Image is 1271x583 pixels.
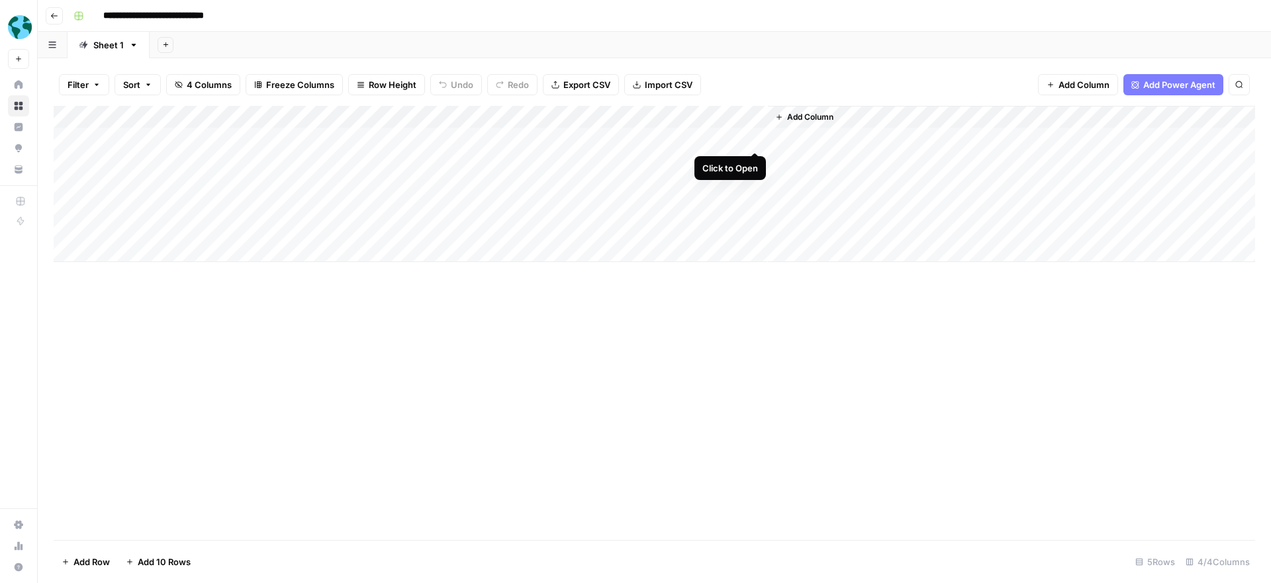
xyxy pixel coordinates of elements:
[8,74,29,95] a: Home
[93,38,124,52] div: Sheet 1
[59,74,109,95] button: Filter
[68,78,89,91] span: Filter
[118,551,199,572] button: Add 10 Rows
[451,78,473,91] span: Undo
[266,78,334,91] span: Freeze Columns
[166,74,240,95] button: 4 Columns
[1143,78,1215,91] span: Add Power Agent
[1123,74,1223,95] button: Add Power Agent
[8,15,32,39] img: Participate Learning Logo
[8,159,29,180] a: Your Data
[73,555,110,568] span: Add Row
[543,74,619,95] button: Export CSV
[487,74,538,95] button: Redo
[702,161,758,175] div: Click to Open
[430,74,482,95] button: Undo
[8,116,29,138] a: Insights
[8,557,29,578] button: Help + Support
[8,535,29,557] a: Usage
[246,74,343,95] button: Freeze Columns
[787,111,833,123] span: Add Column
[645,78,692,91] span: Import CSV
[54,551,118,572] button: Add Row
[68,32,150,58] a: Sheet 1
[8,95,29,116] a: Browse
[187,78,232,91] span: 4 Columns
[123,78,140,91] span: Sort
[8,11,29,44] button: Workspace: Participate Learning
[1180,551,1255,572] div: 4/4 Columns
[369,78,416,91] span: Row Height
[348,74,425,95] button: Row Height
[1038,74,1118,95] button: Add Column
[508,78,529,91] span: Redo
[8,138,29,159] a: Opportunities
[8,514,29,535] a: Settings
[1059,78,1109,91] span: Add Column
[115,74,161,95] button: Sort
[1130,551,1180,572] div: 5 Rows
[138,555,191,568] span: Add 10 Rows
[624,74,701,95] button: Import CSV
[770,109,839,126] button: Add Column
[563,78,610,91] span: Export CSV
